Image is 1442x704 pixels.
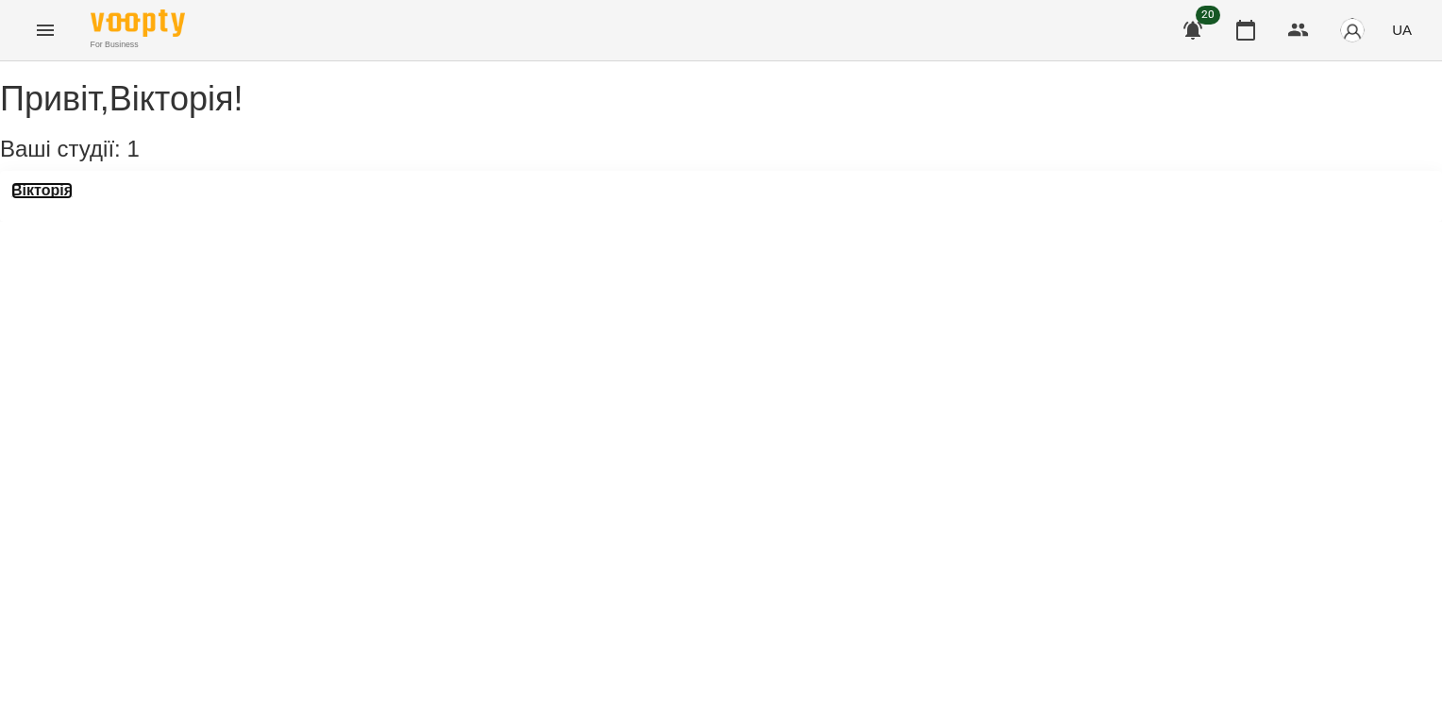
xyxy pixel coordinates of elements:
button: UA [1384,12,1419,47]
span: For Business [91,39,185,51]
button: Menu [23,8,68,53]
span: 20 [1196,6,1220,25]
a: Вікторія [11,182,73,199]
img: avatar_s.png [1339,17,1366,43]
span: UA [1392,20,1412,40]
span: 1 [126,136,139,161]
img: Voopty Logo [91,9,185,37]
